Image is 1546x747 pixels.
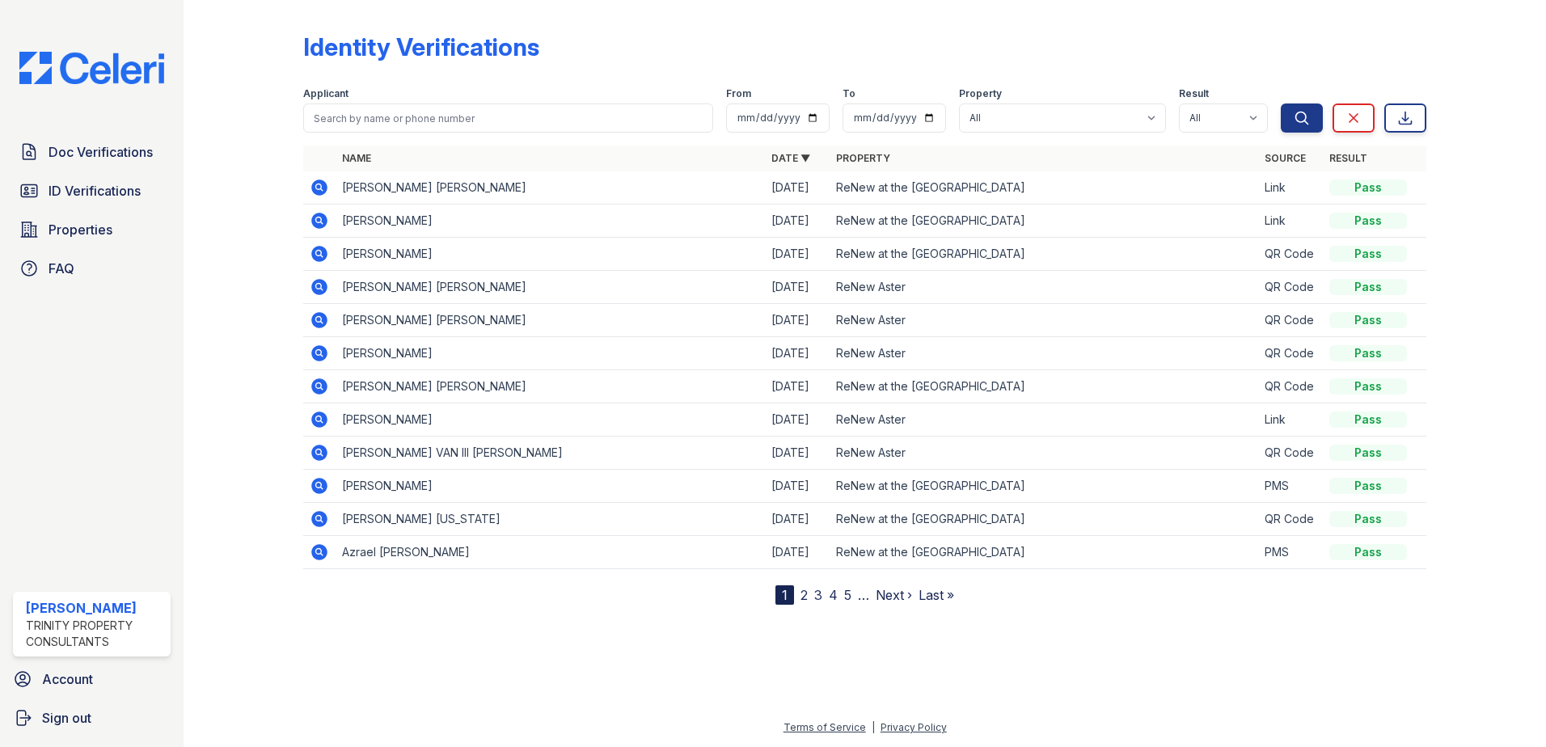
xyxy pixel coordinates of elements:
[1329,411,1407,428] div: Pass
[872,721,875,733] div: |
[830,503,1259,536] td: ReNew at the [GEOGRAPHIC_DATA]
[336,238,765,271] td: [PERSON_NAME]
[1258,271,1323,304] td: QR Code
[726,87,751,100] label: From
[6,52,177,84] img: CE_Logo_Blue-a8612792a0a2168367f1c8372b55b34899dd931a85d93a1a3d3e32e68fde9ad4.png
[765,304,830,337] td: [DATE]
[1258,470,1323,503] td: PMS
[1329,544,1407,560] div: Pass
[1329,445,1407,461] div: Pass
[1258,536,1323,569] td: PMS
[336,536,765,569] td: Azrael [PERSON_NAME]
[858,585,869,605] span: …
[1329,345,1407,361] div: Pass
[919,587,954,603] a: Last »
[342,152,371,164] a: Name
[336,470,765,503] td: [PERSON_NAME]
[49,142,153,162] span: Doc Verifications
[1329,246,1407,262] div: Pass
[1258,304,1323,337] td: QR Code
[784,721,866,733] a: Terms of Service
[1329,312,1407,328] div: Pass
[765,503,830,536] td: [DATE]
[26,618,164,650] div: Trinity Property Consultants
[336,271,765,304] td: [PERSON_NAME] [PERSON_NAME]
[765,171,830,205] td: [DATE]
[1265,152,1306,164] a: Source
[1258,205,1323,238] td: Link
[42,669,93,689] span: Account
[775,585,794,605] div: 1
[830,470,1259,503] td: ReNew at the [GEOGRAPHIC_DATA]
[1258,337,1323,370] td: QR Code
[49,220,112,239] span: Properties
[1329,378,1407,395] div: Pass
[800,587,808,603] a: 2
[765,437,830,470] td: [DATE]
[1329,213,1407,229] div: Pass
[830,171,1259,205] td: ReNew at the [GEOGRAPHIC_DATA]
[26,598,164,618] div: [PERSON_NAME]
[13,136,171,168] a: Doc Verifications
[765,205,830,238] td: [DATE]
[336,503,765,536] td: [PERSON_NAME] [US_STATE]
[876,587,912,603] a: Next ›
[303,87,348,100] label: Applicant
[830,536,1259,569] td: ReNew at the [GEOGRAPHIC_DATA]
[959,87,1002,100] label: Property
[13,252,171,285] a: FAQ
[6,663,177,695] a: Account
[765,238,830,271] td: [DATE]
[765,536,830,569] td: [DATE]
[336,437,765,470] td: [PERSON_NAME] VAN III [PERSON_NAME]
[843,87,855,100] label: To
[1258,171,1323,205] td: Link
[765,470,830,503] td: [DATE]
[1179,87,1209,100] label: Result
[13,175,171,207] a: ID Verifications
[830,370,1259,403] td: ReNew at the [GEOGRAPHIC_DATA]
[830,271,1259,304] td: ReNew Aster
[765,337,830,370] td: [DATE]
[303,103,713,133] input: Search by name or phone number
[336,171,765,205] td: [PERSON_NAME] [PERSON_NAME]
[1329,179,1407,196] div: Pass
[303,32,539,61] div: Identity Verifications
[336,337,765,370] td: [PERSON_NAME]
[830,205,1259,238] td: ReNew at the [GEOGRAPHIC_DATA]
[1329,279,1407,295] div: Pass
[836,152,890,164] a: Property
[765,403,830,437] td: [DATE]
[1329,152,1367,164] a: Result
[336,403,765,437] td: [PERSON_NAME]
[765,370,830,403] td: [DATE]
[1329,478,1407,494] div: Pass
[765,271,830,304] td: [DATE]
[830,304,1259,337] td: ReNew Aster
[336,370,765,403] td: [PERSON_NAME] [PERSON_NAME]
[844,587,851,603] a: 5
[771,152,810,164] a: Date ▼
[1329,511,1407,527] div: Pass
[830,337,1259,370] td: ReNew Aster
[830,437,1259,470] td: ReNew Aster
[830,403,1259,437] td: ReNew Aster
[1258,437,1323,470] td: QR Code
[881,721,947,733] a: Privacy Policy
[336,205,765,238] td: [PERSON_NAME]
[1258,403,1323,437] td: Link
[6,702,177,734] a: Sign out
[830,238,1259,271] td: ReNew at the [GEOGRAPHIC_DATA]
[13,213,171,246] a: Properties
[49,259,74,278] span: FAQ
[49,181,141,200] span: ID Verifications
[1258,503,1323,536] td: QR Code
[1258,238,1323,271] td: QR Code
[829,587,838,603] a: 4
[42,708,91,728] span: Sign out
[1258,370,1323,403] td: QR Code
[336,304,765,337] td: [PERSON_NAME] [PERSON_NAME]
[814,587,822,603] a: 3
